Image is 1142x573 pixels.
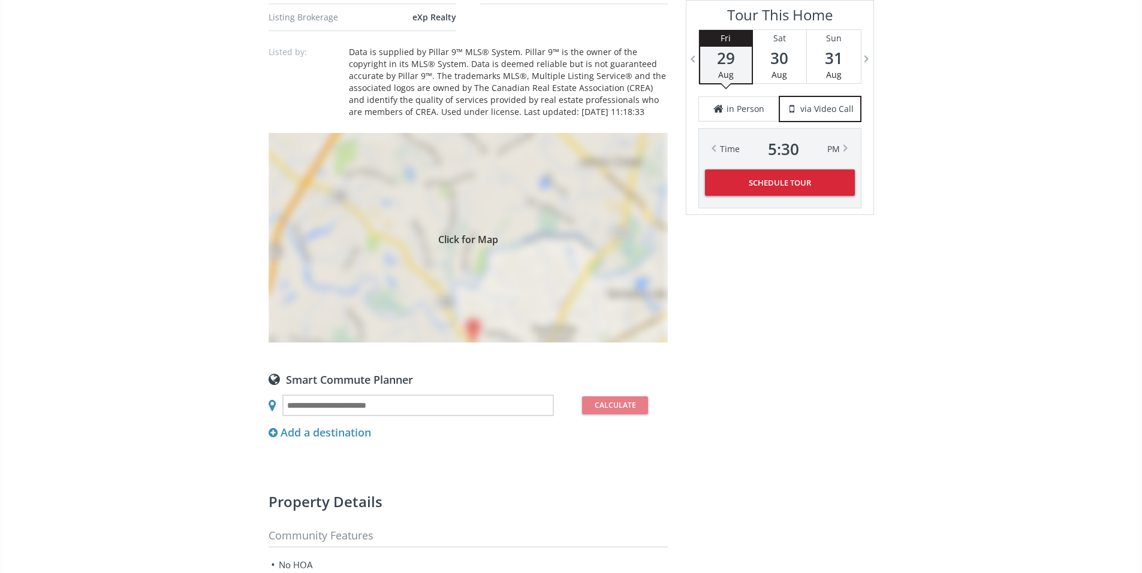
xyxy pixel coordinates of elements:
[700,50,752,66] span: 29
[269,13,368,22] div: Listing Brokerage
[768,141,799,157] span: 5 : 30
[269,233,668,242] span: Click for Map
[700,30,752,47] div: Fri
[269,530,668,547] h3: Community Features
[349,46,668,118] div: Data is supplied by Pillar 9™ MLS® System. Pillar 9™ is the owner of the copyright in its MLS® Sy...
[807,30,861,47] div: Sun
[269,495,668,509] h2: Property details
[269,46,341,58] p: Listed by:
[826,69,842,80] span: Aug
[718,69,734,80] span: Aug
[269,372,668,386] div: Smart Commute Planner
[807,50,861,66] span: 31
[720,141,840,157] div: Time PM
[582,396,648,414] button: Calculate
[800,103,854,115] span: via Video Call
[269,425,371,441] div: Add a destination
[727,103,764,115] span: in Person
[753,50,806,66] span: 30
[698,7,861,29] h3: Tour This Home
[772,69,787,80] span: Aug
[412,11,456,23] span: eXp Realty
[753,30,806,47] div: Sat
[705,169,855,196] button: Schedule Tour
